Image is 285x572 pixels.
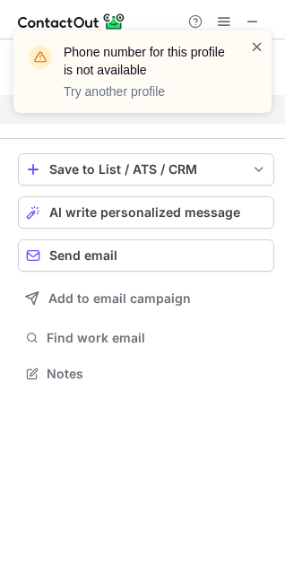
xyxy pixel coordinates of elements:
span: Send email [49,248,117,263]
p: Try another profile [64,82,229,100]
button: Add to email campaign [18,282,274,315]
header: Phone number for this profile is not available [64,43,229,79]
div: Save to List / ATS / CRM [49,162,243,177]
img: warning [26,43,55,72]
span: Notes [47,366,267,382]
button: Find work email [18,325,274,351]
span: Add to email campaign [48,291,191,306]
img: ContactOut v5.3.10 [18,11,125,32]
button: AI write personalized message [18,196,274,229]
span: AI write personalized message [49,205,240,220]
button: save-profile-one-click [18,153,274,186]
button: Notes [18,361,274,386]
button: Send email [18,239,274,272]
span: Find work email [47,330,267,346]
